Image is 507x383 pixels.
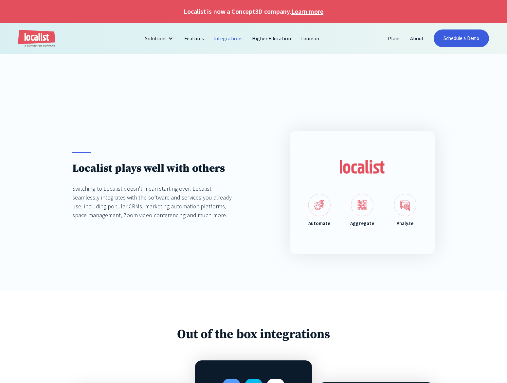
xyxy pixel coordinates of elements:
[406,30,429,46] a: About
[434,29,489,47] a: Schedule a Demo
[383,30,406,46] a: Plans
[72,162,235,175] h1: Localist plays well with others
[145,34,167,42] div: Solutions
[291,7,323,16] a: Learn more
[308,220,330,227] div: Automate
[296,30,324,46] a: Tourism
[140,30,180,46] div: Solutions
[397,220,413,227] div: Analyze
[72,327,435,343] h1: Out of the box integrations
[247,30,296,46] a: Higher Education
[18,30,55,47] a: home
[180,30,209,46] a: Features
[209,30,247,46] a: Integrations
[350,220,374,227] div: Aggregate
[72,184,235,220] div: Switching to Localist doesn't mean starting over. Localist seamlessly integrates with the softwar...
